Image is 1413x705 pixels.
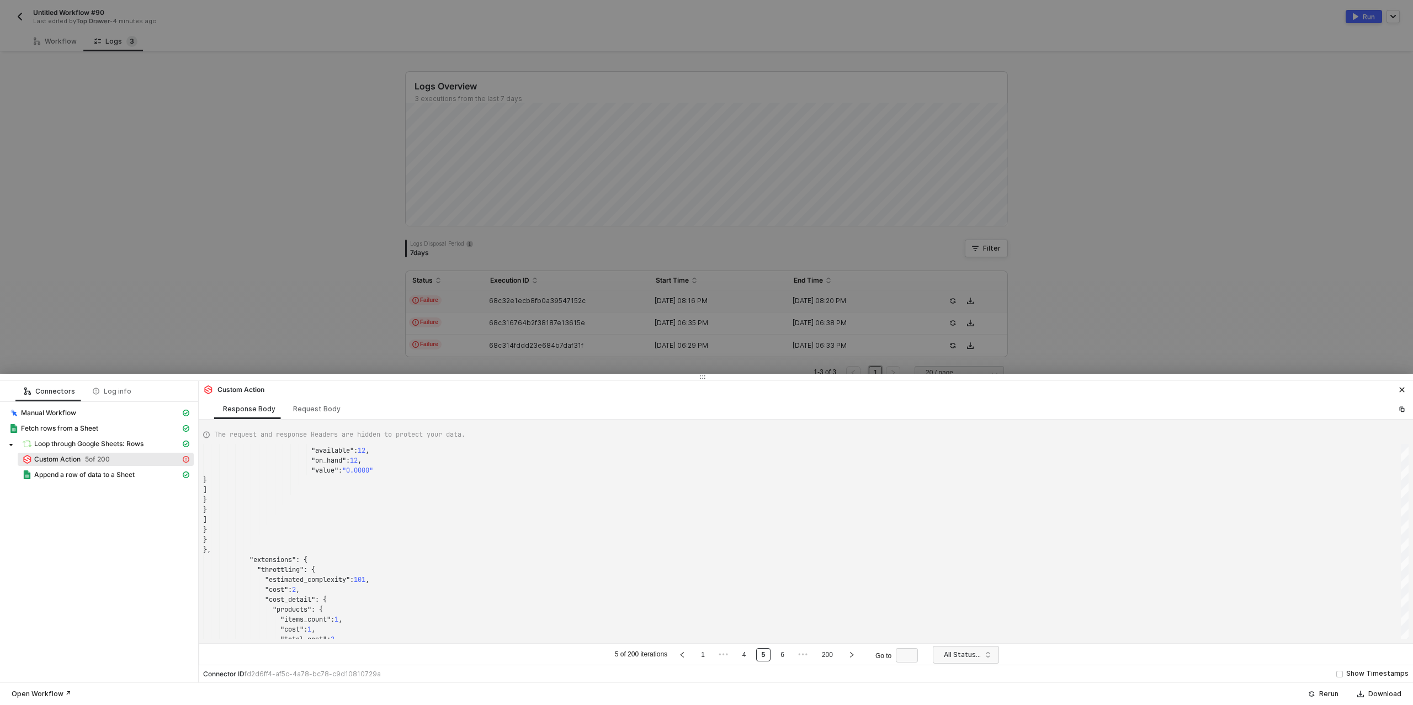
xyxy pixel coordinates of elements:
span: , [365,575,369,584]
span: "on_hand" [311,456,346,465]
span: Custom Action [34,455,81,464]
a: 6 [777,649,788,661]
div: Open Workflow ↗ [12,690,71,698]
span: , [311,625,315,634]
a: 200 [819,649,836,661]
span: : [354,446,358,455]
span: : [350,575,354,584]
img: integration-icon [23,455,31,464]
span: 1 [334,615,338,624]
span: 5 of 200 [85,455,110,464]
a: 5 [758,649,769,661]
button: Download [1350,687,1409,701]
span: Loop through Google Sheets: Rows [34,439,144,448]
button: Rerun [1301,687,1346,701]
li: Previous 3 Pages [715,648,732,661]
span: } [203,496,207,505]
span: : { [311,605,323,614]
img: integration-icon [9,409,18,417]
span: "throttling" [257,565,304,574]
span: icon-success-page [1308,691,1315,697]
span: 12 [350,456,358,465]
li: 5 [756,648,771,661]
span: "available" [311,446,354,455]
span: "products" [273,605,311,614]
span: "0.0000" [342,466,373,475]
li: 1 [695,648,710,661]
span: The request and response Headers are hidden to protect your data. [214,430,465,439]
span: } [203,506,207,515]
span: "estimated_complexity" [265,575,350,584]
span: right [848,651,855,658]
span: icon-copy-paste [1399,406,1405,412]
span: ••• [716,648,731,661]
li: Previous Page [673,648,691,661]
span: } [203,536,207,544]
span: }, [203,545,211,554]
span: : [288,585,292,594]
li: 5 of 200 iterations [613,648,669,661]
li: Next 3 Pages [794,648,812,661]
span: "cost_detail" [265,595,315,604]
span: Fetch rows from a Sheet [21,424,98,433]
div: Show Timestamps [1346,669,1409,679]
span: icon-close [1399,386,1405,393]
li: 6 [775,648,790,661]
span: All Statuses [944,646,992,663]
span: : [327,635,331,644]
span: 12 [358,446,365,455]
span: } [203,476,207,485]
span: } [203,526,207,534]
div: Log info [93,387,131,396]
span: : [304,625,307,634]
span: Manual Workflow [21,409,76,417]
span: 2 [292,585,296,594]
img: integration-icon [9,424,18,433]
span: caret-down [8,442,14,448]
span: icon-exclamation [183,456,189,463]
span: icon-cards [183,441,189,447]
span: , [296,585,300,594]
span: icon-logic [24,388,31,395]
a: 1 [698,649,708,661]
span: icon-cards [183,410,189,416]
span: : { [315,595,327,604]
div: Request Body [293,405,341,414]
span: : [331,615,334,624]
span: icon-drag-indicator [699,374,706,380]
span: , [338,615,342,624]
a: 4 [739,649,750,661]
span: ] [203,516,207,524]
span: : [346,456,350,465]
span: "items_count" [280,615,331,624]
div: Connector ID [203,670,381,679]
li: 4 [737,648,752,661]
div: Connectors [24,387,75,396]
span: left [679,651,686,658]
div: Rerun [1319,690,1338,698]
span: Append a row of data to a Sheet [18,468,194,481]
div: Download [1368,690,1401,698]
li: Next Page [843,648,860,661]
span: "extensions" [249,555,296,564]
span: "cost" [280,625,304,634]
span: : [338,466,342,475]
span: 1 [307,625,311,634]
div: Custom Action [203,385,264,395]
span: "total_cost" [280,635,327,644]
span: "value" [311,466,338,475]
span: Manual Workflow [4,406,194,420]
button: right [844,648,859,661]
span: Append a row of data to a Sheet [34,470,135,479]
span: 2 [331,635,334,644]
span: : { [304,565,315,574]
img: integration-icon [23,439,31,448]
span: Loop through Google Sheets: Rows [18,437,194,450]
span: , [334,635,338,644]
button: left [675,648,689,661]
span: : { [296,555,307,564]
img: integration-icon [23,470,31,479]
li: 200 [816,648,838,661]
span: ] [203,486,207,495]
span: fd2d6ff4-af5c-4a78-bc78-c9d10810729a [245,670,381,678]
